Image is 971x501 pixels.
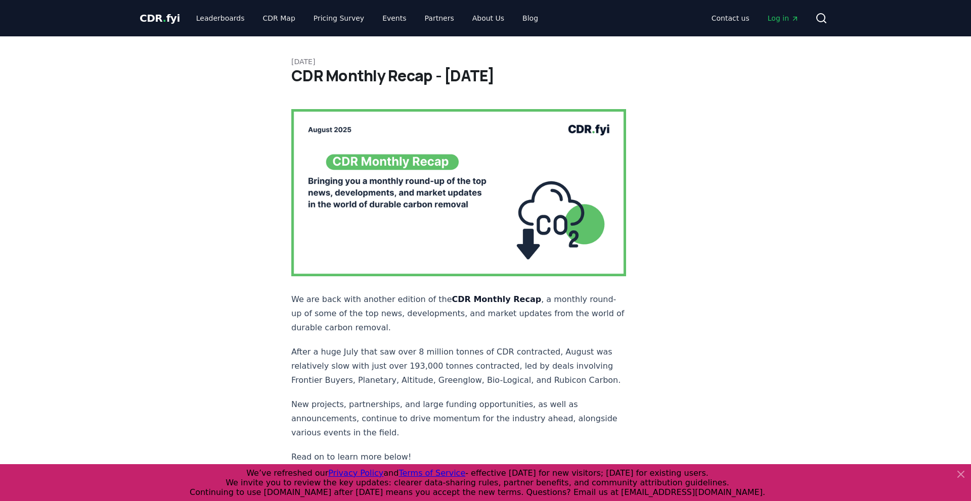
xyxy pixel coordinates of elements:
p: Read on to learn more below! [291,450,626,464]
span: . [163,12,166,24]
p: After a huge July that saw over 8 million tonnes of CDR contracted, August was relatively slow wi... [291,345,626,387]
a: Log in [760,9,807,27]
a: CDR Map [255,9,303,27]
p: [DATE] [291,57,680,67]
h1: CDR Monthly Recap - [DATE] [291,67,680,85]
a: Leaderboards [188,9,253,27]
nav: Main [703,9,807,27]
a: CDR.fyi [140,11,180,25]
a: Events [374,9,414,27]
p: We are back with another edition of the , a monthly round-up of some of the top news, development... [291,292,626,335]
span: Log in [768,13,799,23]
a: Pricing Survey [305,9,372,27]
nav: Main [188,9,546,27]
a: Contact us [703,9,758,27]
strong: CDR Monthly Recap [452,294,542,304]
a: Blog [514,9,546,27]
img: blog post image [291,109,626,276]
p: New projects, partnerships, and large funding opportunities, as well as announcements, continue t... [291,397,626,440]
span: CDR fyi [140,12,180,24]
a: About Us [464,9,512,27]
a: Partners [417,9,462,27]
